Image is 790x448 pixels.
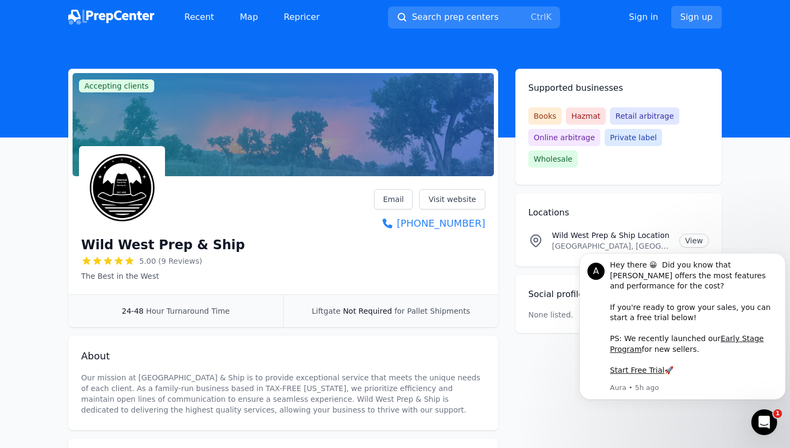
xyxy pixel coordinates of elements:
button: Search prep centersCtrlK [388,6,560,28]
span: Liftgate [312,307,340,315]
p: None listed. [528,309,573,320]
p: Wild West Prep & Ship Location [552,230,671,241]
span: 24-48 [122,307,144,315]
iframe: Intercom live chat [751,409,777,435]
p: The Best in the West [81,271,245,281]
span: Search prep centers [412,11,498,24]
span: Hour Turnaround Time [146,307,230,315]
span: Wholesale [528,150,578,168]
img: Wild West Prep & Ship [81,148,163,230]
a: Visit website [419,189,485,209]
kbd: K [546,12,552,22]
a: Sign in [629,11,658,24]
a: View [679,234,709,248]
p: [GEOGRAPHIC_DATA], [GEOGRAPHIC_DATA] [552,241,671,251]
span: Books [528,107,562,125]
h2: Social profiles [528,288,709,301]
span: Private label [605,129,662,146]
a: Sign up [671,6,722,28]
a: [PHONE_NUMBER] [374,216,485,231]
h1: Wild West Prep & Ship [81,236,245,254]
h2: Locations [528,206,709,219]
p: Our mission at [GEOGRAPHIC_DATA] & Ship is to provide exceptional service that meets the unique n... [81,372,485,415]
span: Retail arbitrage [610,107,679,125]
span: Not Required [343,307,392,315]
a: Map [231,6,267,28]
img: PrepCenter [68,10,154,25]
iframe: Intercom notifications message [575,248,790,419]
span: for Pallet Shipments [394,307,470,315]
kbd: Ctrl [530,12,545,22]
span: Accepting clients [79,80,154,92]
a: Repricer [275,6,328,28]
a: Recent [176,6,222,28]
span: 5.00 (9 Reviews) [139,256,202,266]
span: Hazmat [566,107,606,125]
h2: About [81,349,485,364]
a: Email [374,189,413,209]
span: 1 [773,409,782,418]
h2: Supported businesses [528,82,709,95]
span: Online arbitrage [528,129,600,146]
